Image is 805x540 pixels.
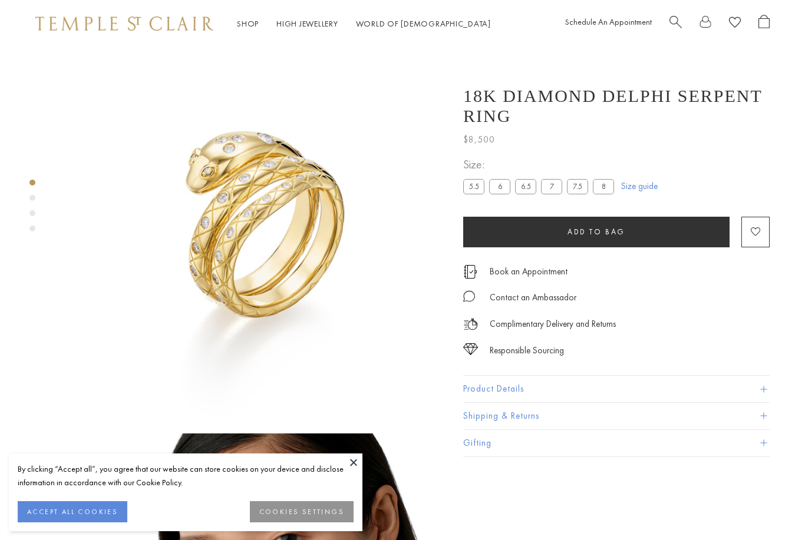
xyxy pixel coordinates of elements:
span: Add to bag [568,227,625,237]
a: High JewelleryHigh Jewellery [276,18,338,29]
span: $8,500 [463,132,495,147]
nav: Main navigation [237,16,491,31]
label: 8 [593,179,614,194]
a: ShopShop [237,18,259,29]
div: By clicking “Accept all”, you agree that our website can store cookies on your device and disclos... [18,462,354,489]
label: 6 [489,179,510,194]
a: World of [DEMOGRAPHIC_DATA]World of [DEMOGRAPHIC_DATA] [356,18,491,29]
button: Shipping & Returns [463,403,770,429]
label: 7.5 [567,179,588,194]
a: Search [669,15,682,33]
p: Complimentary Delivery and Returns [490,317,616,332]
label: 6.5 [515,179,536,194]
button: COOKIES SETTINGS [250,501,354,522]
img: R31835-SERPENT [77,47,446,416]
img: icon_appointment.svg [463,265,477,279]
a: Size guide [621,180,658,192]
div: Contact an Ambassador [490,290,576,305]
div: Responsible Sourcing [490,343,564,358]
a: Book an Appointment [490,265,568,278]
h1: 18K Diamond Delphi Serpent Ring [463,86,770,126]
button: Gifting [463,430,770,456]
label: 5.5 [463,179,484,194]
img: icon_delivery.svg [463,317,478,332]
a: View Wishlist [729,15,741,33]
a: Schedule An Appointment [565,16,652,27]
button: Add to bag [463,217,730,247]
a: Open Shopping Bag [758,15,770,33]
img: MessageIcon-01_2.svg [463,290,475,302]
div: Product gallery navigation [29,177,35,241]
label: 7 [541,179,562,194]
button: Product Details [463,376,770,402]
iframe: Gorgias live chat messenger [746,485,793,528]
button: ACCEPT ALL COOKIES [18,501,127,522]
img: icon_sourcing.svg [463,343,478,355]
span: Size: [463,155,619,174]
img: Temple St. Clair [35,16,213,31]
